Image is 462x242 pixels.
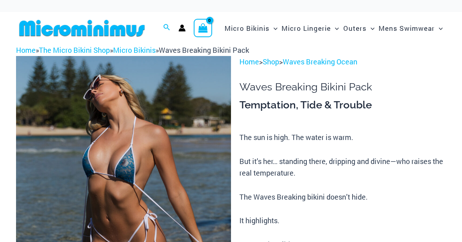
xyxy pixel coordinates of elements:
[269,18,278,38] span: Menu Toggle
[263,57,279,66] a: Shop
[39,45,110,55] a: The Micro Bikini Shop
[341,16,377,40] a: OutersMenu ToggleMenu Toggle
[194,19,212,37] a: View Shopping Cart, empty
[377,16,445,40] a: Mens SwimwearMenu ToggleMenu Toggle
[239,56,446,68] p: > >
[239,57,259,66] a: Home
[221,15,446,42] nav: Site Navigation
[223,16,280,40] a: Micro BikinisMenu ToggleMenu Toggle
[282,18,331,38] span: Micro Lingerie
[283,57,357,66] a: Waves Breaking Ocean
[280,16,341,40] a: Micro LingerieMenu ToggleMenu Toggle
[178,24,186,32] a: Account icon link
[343,18,367,38] span: Outers
[225,18,269,38] span: Micro Bikinis
[367,18,375,38] span: Menu Toggle
[239,98,446,112] h3: Temptation, Tide & Trouble
[331,18,339,38] span: Menu Toggle
[16,45,249,55] span: » » »
[159,45,249,55] span: Waves Breaking Bikini Pack
[16,45,36,55] a: Home
[379,18,435,38] span: Mens Swimwear
[435,18,443,38] span: Menu Toggle
[113,45,156,55] a: Micro Bikinis
[16,19,148,37] img: MM SHOP LOGO FLAT
[239,81,446,93] h1: Waves Breaking Bikini Pack
[163,23,170,33] a: Search icon link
